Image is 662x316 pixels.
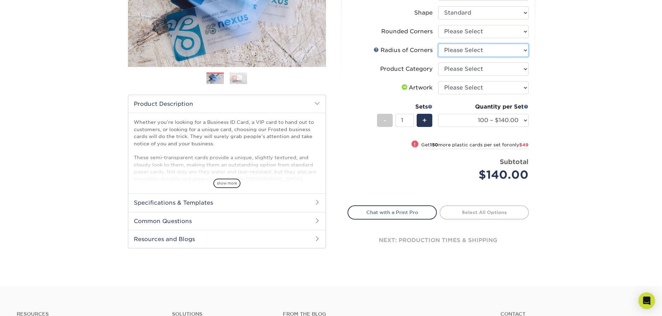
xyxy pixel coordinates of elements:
a: Chat with a Print Pro [348,205,437,219]
span: only [509,142,529,147]
small: Get more plastic cards per set for [421,142,529,149]
img: Plastic Cards 02 [230,72,247,84]
strong: 150 [430,142,438,147]
span: show more [213,179,240,188]
div: Rounded Corners [381,27,433,36]
h2: Specifications & Templates [128,194,326,212]
h2: Product Description [128,95,326,113]
div: Sets [377,103,433,111]
div: Quantity per Set [438,103,529,111]
div: Open Intercom Messenger [638,292,655,309]
p: Whether you’re looking for a Business ID Card, a VIP card to hand out to customers, or looking fo... [134,119,320,274]
a: Select All Options [440,205,529,219]
h2: Common Questions [128,212,326,230]
span: - [383,115,386,126]
div: Radius of Corners [374,46,433,54]
div: Artwork [400,84,433,92]
h2: Resources and Blogs [128,230,326,248]
div: Product Category [380,65,433,73]
span: + [422,115,427,126]
span: $49 [519,142,529,147]
div: Shape [414,9,433,17]
div: next: production times & shipping [348,220,529,261]
img: Plastic Cards 01 [206,73,224,85]
span: ! [414,141,416,148]
strong: Subtotal [500,158,529,165]
div: $140.00 [443,166,529,183]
